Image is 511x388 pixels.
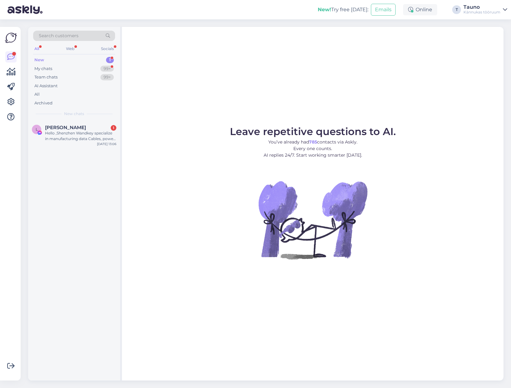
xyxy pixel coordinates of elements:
[36,127,38,132] span: L
[106,57,114,63] div: 1
[34,100,53,106] div: Archived
[100,74,114,80] div: 99+
[34,66,52,72] div: My chats
[64,111,84,117] span: New chats
[230,125,396,138] span: Leave repetitive questions to AI.
[318,6,368,13] div: Try free [DATE]:
[34,91,40,98] div: All
[5,32,17,44] img: Askly Logo
[97,142,116,146] div: [DATE] 13:06
[45,130,116,142] div: Hello ,Shenzhen Wandkey specialize in manufacturing data Cables, power banks ,wireless charger, W...
[34,74,58,80] div: Team chats
[403,4,437,15] div: Online
[100,66,114,72] div: 99+
[452,5,461,14] div: T
[371,4,396,16] button: Emails
[39,33,78,39] span: Search customers
[111,125,116,131] div: 1
[463,5,500,10] div: Tauno
[33,45,40,53] div: All
[34,57,44,63] div: New
[34,83,58,89] div: AI Assistant
[309,139,317,145] b: 785
[463,5,507,15] a: TaunoKännukas tööruum
[318,7,331,13] b: New!
[45,125,86,130] span: Lynn Wandkey
[100,45,115,53] div: Socials
[230,139,396,159] p: You’ve already had contacts via Askly. Every one counts. AI replies 24/7. Start working smarter [...
[463,10,500,15] div: Kännukas tööruum
[65,45,76,53] div: Web
[256,164,369,276] img: No Chat active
